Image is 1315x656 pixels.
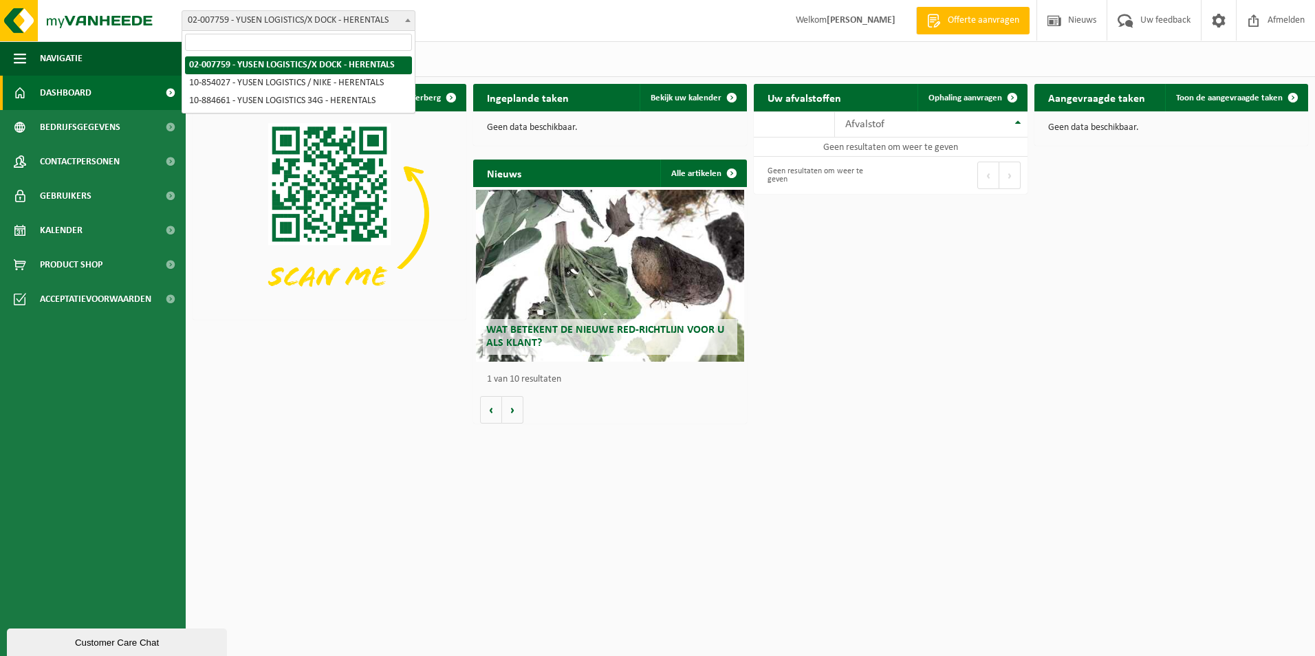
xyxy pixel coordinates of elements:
[1165,84,1307,111] a: Toon de aangevraagde taken
[40,41,83,76] span: Navigatie
[1048,123,1294,133] p: Geen data beschikbaar.
[400,84,465,111] button: Verberg
[40,213,83,248] span: Kalender
[185,74,412,92] li: 10-854027 - YUSEN LOGISTICS / NIKE - HERENTALS
[193,111,466,317] img: Download de VHEPlus App
[651,94,721,102] span: Bekijk uw kalender
[473,160,535,186] h2: Nieuws
[916,7,1030,34] a: Offerte aanvragen
[487,375,740,384] p: 1 van 10 resultaten
[476,190,744,362] a: Wat betekent de nieuwe RED-richtlijn voor u als klant?
[827,15,895,25] strong: [PERSON_NAME]
[999,162,1021,189] button: Next
[1034,84,1159,111] h2: Aangevraagde taken
[40,110,120,144] span: Bedrijfsgegevens
[917,84,1026,111] a: Ophaling aanvragen
[487,123,733,133] p: Geen data beschikbaar.
[754,84,855,111] h2: Uw afvalstoffen
[40,144,120,179] span: Contactpersonen
[40,248,102,282] span: Product Shop
[40,76,91,110] span: Dashboard
[944,14,1023,28] span: Offerte aanvragen
[182,11,415,30] span: 02-007759 - YUSEN LOGISTICS/X DOCK - HERENTALS
[40,179,91,213] span: Gebruikers
[640,84,746,111] a: Bekijk uw kalender
[486,325,724,349] span: Wat betekent de nieuwe RED-richtlijn voor u als klant?
[928,94,1002,102] span: Ophaling aanvragen
[185,92,412,110] li: 10-884661 - YUSEN LOGISTICS 34G - HERENTALS
[754,138,1028,157] td: Geen resultaten om weer te geven
[761,160,884,190] div: Geen resultaten om weer te geven
[7,626,230,656] iframe: chat widget
[182,10,415,31] span: 02-007759 - YUSEN LOGISTICS/X DOCK - HERENTALS
[473,84,583,111] h2: Ingeplande taken
[977,162,999,189] button: Previous
[502,396,523,424] button: Volgende
[185,56,412,74] li: 02-007759 - YUSEN LOGISTICS/X DOCK - HERENTALS
[411,94,441,102] span: Verberg
[845,119,884,130] span: Afvalstof
[660,160,746,187] a: Alle artikelen
[480,396,502,424] button: Vorige
[40,282,151,316] span: Acceptatievoorwaarden
[1176,94,1283,102] span: Toon de aangevraagde taken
